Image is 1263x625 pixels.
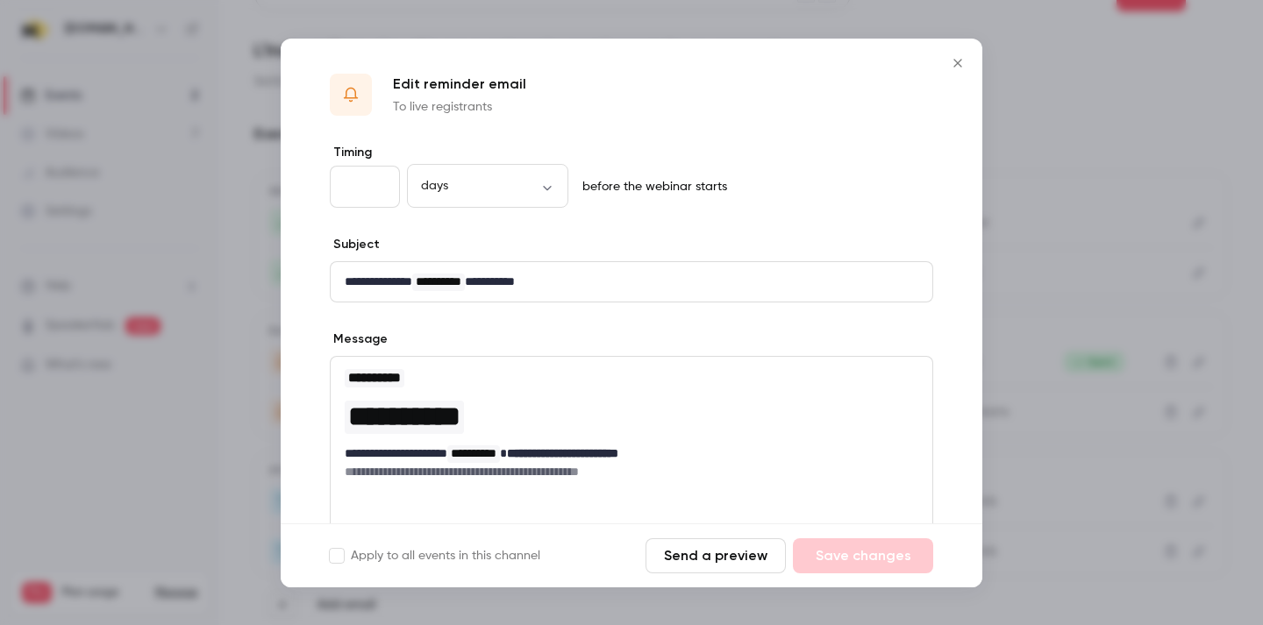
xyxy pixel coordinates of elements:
[330,330,388,348] label: Message
[575,178,727,195] p: before the webinar starts
[331,262,932,302] div: editor
[646,538,786,573] button: Send a preview
[330,144,933,161] label: Timing
[393,74,526,95] p: Edit reminder email
[331,357,932,491] div: editor
[393,98,526,116] p: To live registrants
[330,236,380,253] label: Subject
[330,547,540,565] label: Apply to all events in this channel
[940,46,975,81] button: Close
[407,177,568,195] div: days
